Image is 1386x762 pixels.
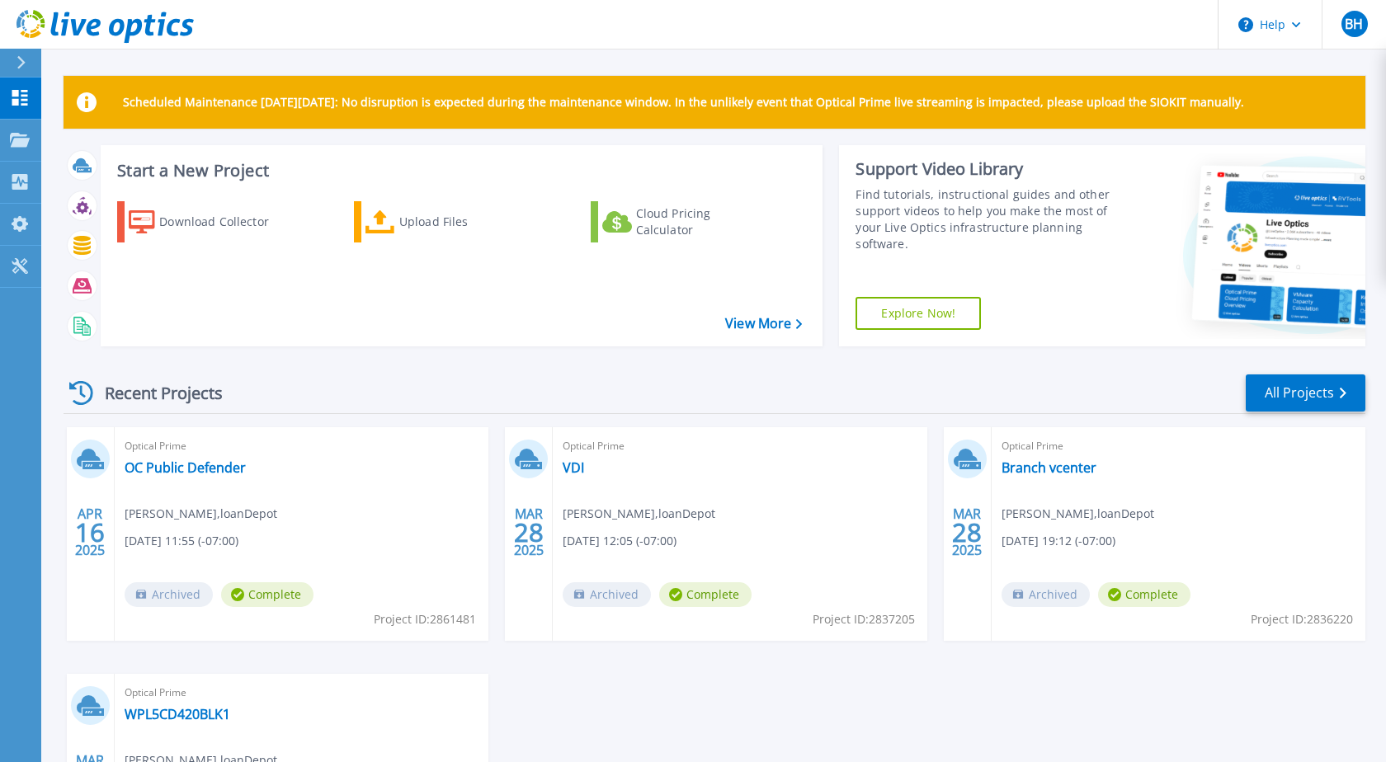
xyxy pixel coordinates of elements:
a: Branch vcenter [1002,459,1096,476]
a: Download Collector [117,201,301,242]
span: [PERSON_NAME] , loanDepot [563,505,715,523]
span: BH [1345,17,1363,31]
div: MAR 2025 [951,502,983,562]
span: [DATE] 11:55 (-07:00) [125,532,238,550]
span: Project ID: 2861481 [374,610,476,628]
p: Scheduled Maintenance [DATE][DATE]: No disruption is expected during the maintenance window. In t... [123,96,1244,109]
span: Project ID: 2837205 [813,610,915,628]
span: 28 [952,525,982,539]
a: Explore Now! [856,297,981,330]
div: Cloud Pricing Calculator [636,205,768,238]
span: Optical Prime [125,437,478,455]
h3: Start a New Project [117,162,802,180]
span: Optical Prime [125,684,478,702]
div: Recent Projects [64,373,245,413]
a: Upload Files [354,201,538,242]
span: Project ID: 2836220 [1251,610,1353,628]
span: Archived [125,582,213,607]
span: [DATE] 19:12 (-07:00) [1002,532,1115,550]
a: View More [725,316,802,332]
div: APR 2025 [74,502,106,562]
span: Archived [563,582,651,607]
span: 16 [75,525,105,539]
div: Upload Files [399,205,531,238]
a: VDI [563,459,584,476]
div: Download Collector [159,205,291,238]
a: WPL5CD420BLK1 [125,706,230,722]
span: Complete [221,582,313,607]
a: OC Public Defender [125,459,246,476]
a: All Projects [1246,374,1365,412]
span: [PERSON_NAME] , loanDepot [1002,505,1154,523]
span: Complete [1098,582,1190,607]
span: [DATE] 12:05 (-07:00) [563,532,676,550]
div: Find tutorials, instructional guides and other support videos to help you make the most of your L... [856,186,1121,252]
div: MAR 2025 [513,502,544,562]
a: Cloud Pricing Calculator [591,201,775,242]
span: 28 [514,525,544,539]
div: Support Video Library [856,158,1121,180]
span: Complete [659,582,752,607]
span: [PERSON_NAME] , loanDepot [125,505,277,523]
span: Optical Prime [563,437,917,455]
span: Archived [1002,582,1090,607]
span: Optical Prime [1002,437,1355,455]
